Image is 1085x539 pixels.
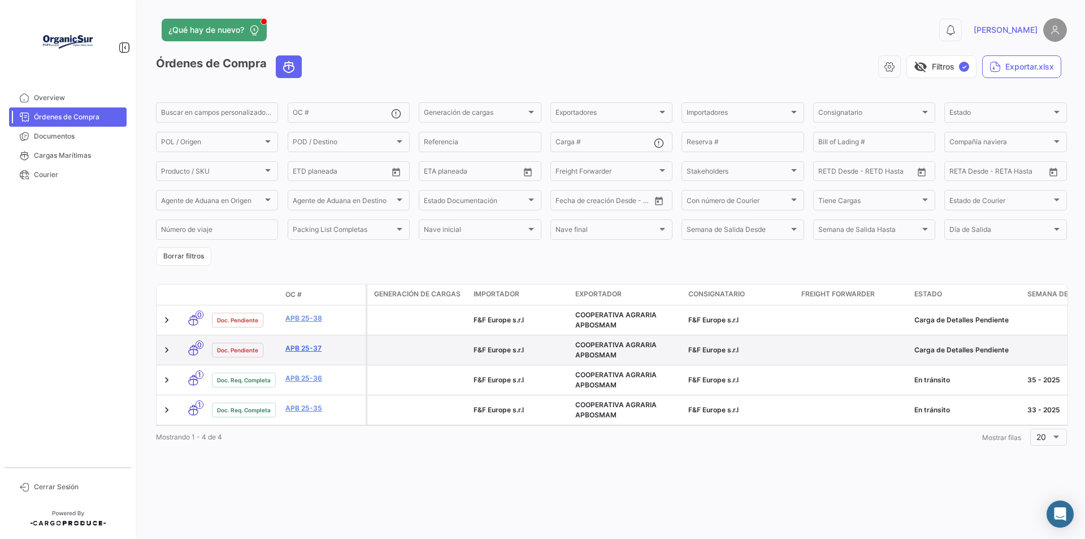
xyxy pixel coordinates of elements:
[913,163,930,180] button: Open calendar
[974,24,1038,36] span: [PERSON_NAME]
[179,290,207,299] datatable-header-cell: Modo de Transporte
[196,340,203,349] span: 0
[293,169,313,177] input: Desde
[818,227,920,235] span: Semana de Salida Hasta
[281,285,366,304] datatable-header-cell: OC #
[276,56,301,77] button: Ocean
[367,284,469,305] datatable-header-cell: Generación de cargas
[9,127,127,146] a: Documentos
[575,370,657,389] span: COOPERATIVA AGRARIA APBOSMAM
[688,289,745,299] span: Consignatario
[555,110,657,118] span: Exportadores
[914,315,1018,325] div: Carga de Detalles Pendiente
[161,314,172,326] a: Expand/Collapse Row
[688,346,739,354] span: F&F Europe s.r.l
[9,88,127,107] a: Overview
[688,316,739,324] span: F&F Europe s.r.l
[156,247,211,266] button: Borrar filtros
[801,289,875,299] span: Freight Forwarder
[982,55,1061,78] button: Exportar.xlsx
[34,150,122,161] span: Cargas Marítimas
[474,289,519,299] span: Importador
[1047,501,1074,528] div: Abrir Intercom Messenger
[575,311,657,329] span: COOPERATIVA AGRARIA APBOSMAM
[474,376,524,384] span: F&F Europe s.r.l
[196,400,203,409] span: 1
[162,19,267,41] button: ¿Qué hay de nuevo?
[914,289,942,299] span: Estado
[978,169,1023,177] input: Hasta
[571,284,684,305] datatable-header-cell: Exportador
[217,376,271,385] span: Doc. Req. Completa
[424,227,526,235] span: Nave inicial
[217,406,271,415] span: Doc. Req. Completa
[40,14,96,70] img: Logo+OrganicSur.png
[575,340,657,359] span: COOPERATIVA AGRARIA APBOSMAM
[688,406,739,414] span: F&F Europe s.r.l
[474,406,524,414] span: F&F Europe s.r.l
[474,316,524,324] span: F&F Europe s.r.l
[196,370,203,379] span: 1
[949,140,1051,148] span: Compañía naviera
[9,165,127,184] a: Courier
[285,343,361,353] a: APB 25-37
[1036,432,1046,442] span: 20
[982,433,1021,442] span: Mostrar filas
[687,110,788,118] span: Importadores
[555,198,576,206] input: Desde
[452,169,497,177] input: Hasta
[168,24,244,36] span: ¿Qué hay de nuevo?
[910,284,1023,305] datatable-header-cell: Estado
[555,227,657,235] span: Nave final
[207,290,281,299] datatable-header-cell: Estado Doc.
[293,140,394,148] span: POD / Destino
[293,198,394,206] span: Agente de Aduana en Destino
[584,198,629,206] input: Hasta
[949,227,1051,235] span: Día de Salida
[424,110,526,118] span: Generación de cargas
[424,169,444,177] input: Desde
[34,170,122,180] span: Courier
[9,107,127,127] a: Órdenes de Compra
[818,169,839,177] input: Desde
[156,55,305,78] h3: Órdenes de Compra
[424,198,526,206] span: Estado Documentación
[1045,163,1062,180] button: Open calendar
[293,227,394,235] span: Packing List Completas
[321,169,366,177] input: Hasta
[818,110,920,118] span: Consignatario
[285,290,302,300] span: OC #
[34,93,122,103] span: Overview
[196,311,203,319] span: 0
[285,313,361,324] a: APB 25-38
[1043,18,1067,42] img: placeholder-user.png
[519,163,536,180] button: Open calendar
[217,316,258,325] span: Doc. Pendiente
[914,375,1018,385] div: En tránsito
[156,433,222,441] span: Mostrando 1 - 4 de 4
[847,169,892,177] input: Hasta
[161,169,263,177] span: Producto / SKU
[949,198,1051,206] span: Estado de Courier
[34,131,122,141] span: Documentos
[818,198,920,206] span: Tiene Cargas
[161,374,172,386] a: Expand/Collapse Row
[285,373,361,383] a: APB 25-36
[914,60,927,74] span: visibility_off
[650,192,667,209] button: Open calendar
[161,198,263,206] span: Agente de Aduana en Origen
[914,405,1018,415] div: En tránsito
[34,482,122,492] span: Cerrar Sesión
[687,169,788,177] span: Stakeholders
[161,140,263,148] span: POL / Origen
[684,284,797,305] datatable-header-cell: Consignatario
[914,345,1018,355] div: Carga de Detalles Pendiente
[688,376,739,384] span: F&F Europe s.r.l
[687,227,788,235] span: Semana de Salida Desde
[575,289,622,299] span: Exportador
[575,400,657,419] span: COOPERATIVA AGRARIA APBOSMAM
[374,289,461,299] span: Generación de cargas
[161,344,172,356] a: Expand/Collapse Row
[34,112,122,122] span: Órdenes de Compra
[555,169,657,177] span: Freight Forwarder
